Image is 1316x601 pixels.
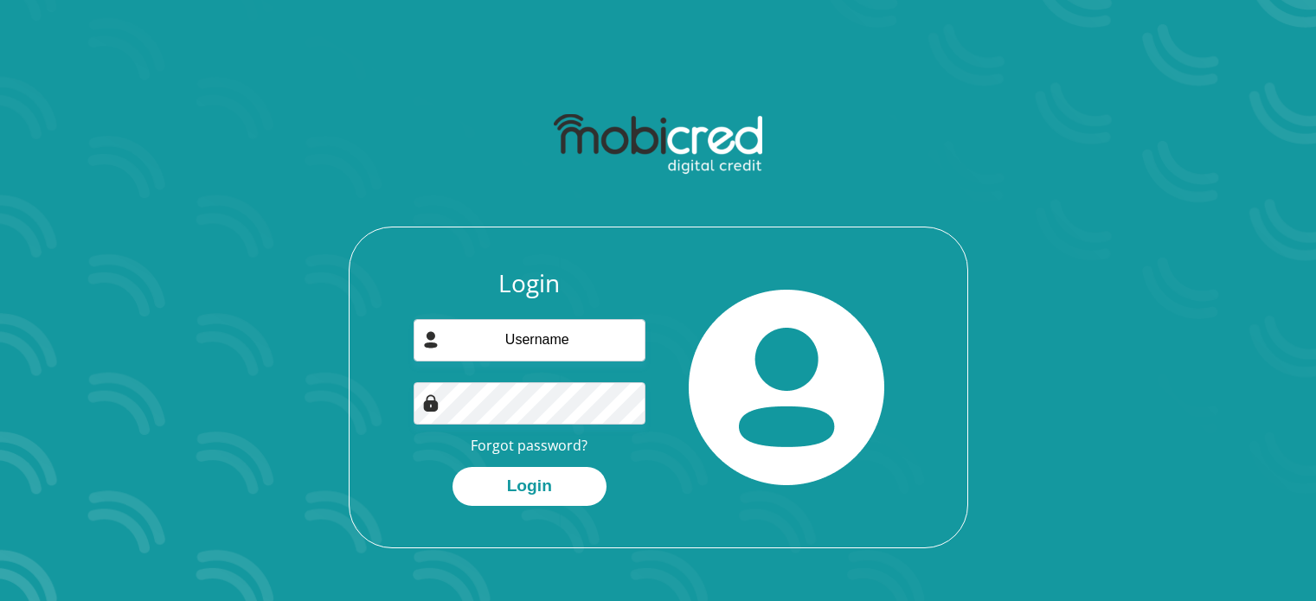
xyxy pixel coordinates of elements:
[471,436,587,455] a: Forgot password?
[422,331,440,348] img: user-icon image
[453,467,607,506] button: Login
[554,114,762,175] img: mobicred logo
[414,319,645,361] input: Username
[422,394,440,412] img: Image
[414,269,645,298] h3: Login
